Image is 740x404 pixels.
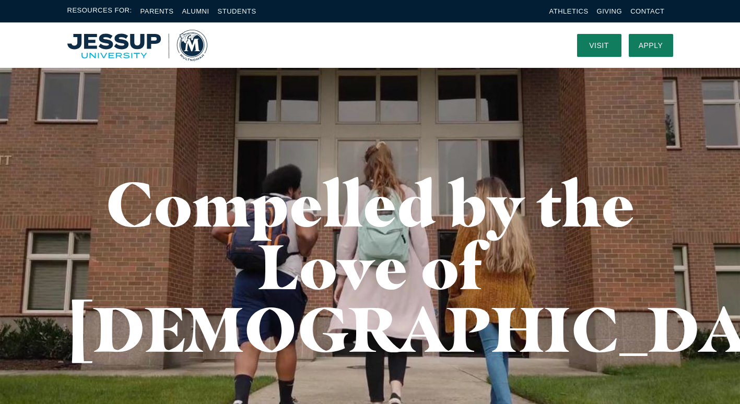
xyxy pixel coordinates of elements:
[67,5,132,17] span: Resources For:
[67,30,207,61] a: Home
[597,7,622,15] a: Giving
[577,34,621,57] a: Visit
[549,7,589,15] a: Athletics
[140,7,174,15] a: Parents
[630,7,664,15] a: Contact
[218,7,256,15] a: Students
[629,34,673,57] a: Apply
[67,30,207,61] img: Multnomah University Logo
[182,7,209,15] a: Alumni
[67,172,673,360] h1: Compelled by the Love of [DEMOGRAPHIC_DATA]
